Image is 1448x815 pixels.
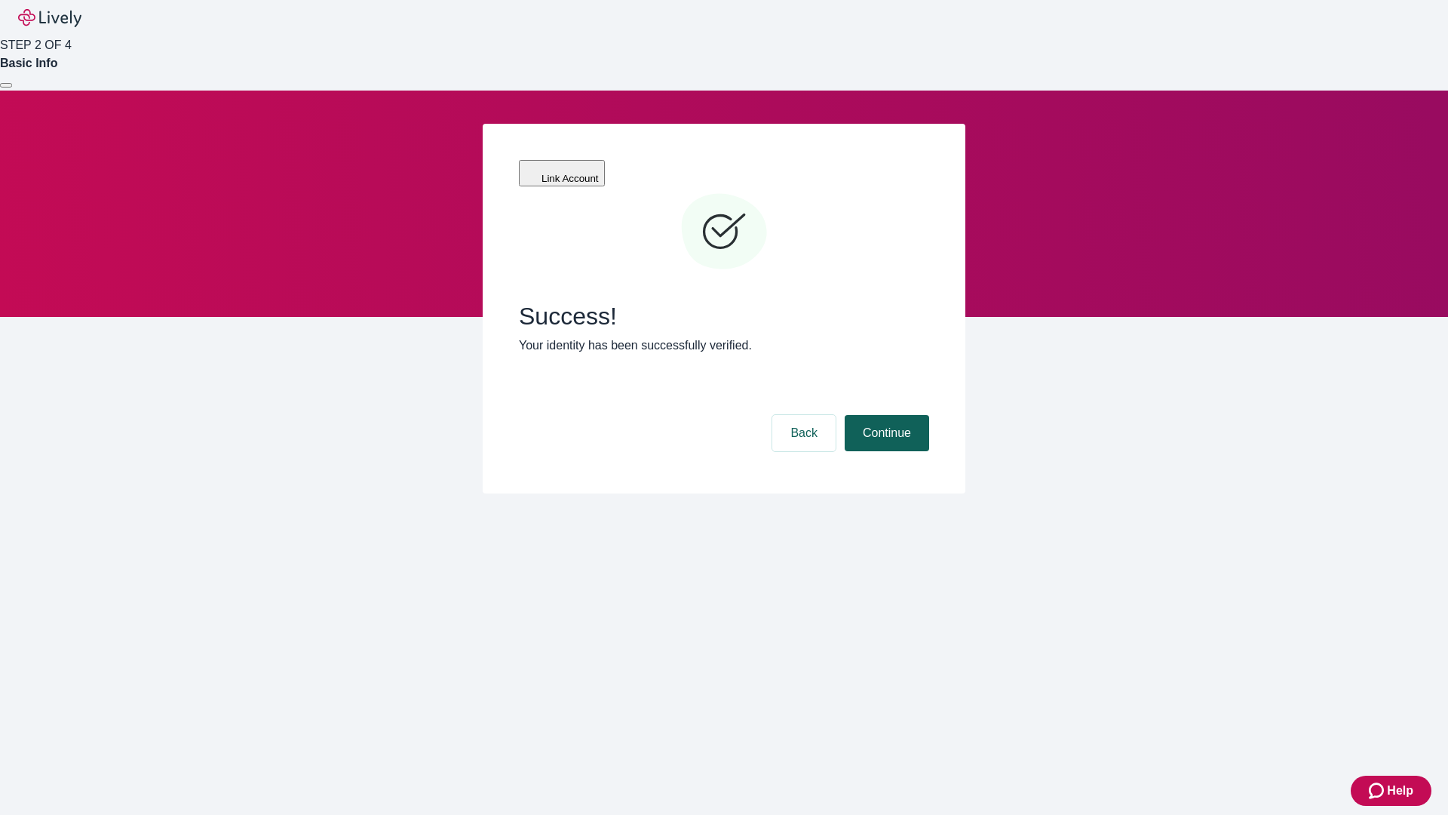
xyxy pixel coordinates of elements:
button: Zendesk support iconHelp [1351,776,1431,806]
button: Back [772,415,836,451]
svg: Checkmark icon [679,187,769,278]
svg: Zendesk support icon [1369,782,1387,800]
span: Help [1387,782,1413,800]
p: Your identity has been successfully verified. [519,337,929,355]
button: Link Account [519,160,605,186]
button: Continue [845,415,929,451]
img: Lively [18,9,81,27]
span: Success! [519,302,929,331]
